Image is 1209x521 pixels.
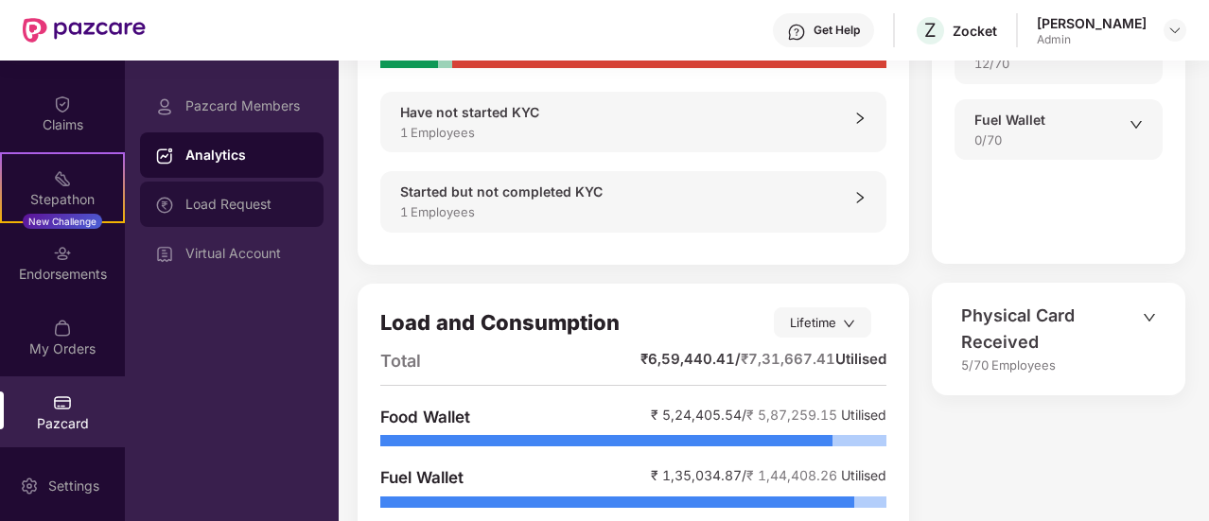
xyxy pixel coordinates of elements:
[853,191,867,204] span: right
[774,307,871,338] div: Lifetime
[1130,118,1143,131] span: down
[924,19,937,42] span: Z
[974,110,1130,130] div: Fuel Wallet
[741,350,835,368] span: ₹ 7,31,667.41
[2,190,123,209] div: Stepathon
[53,95,72,113] img: svg+xml;base64,PHN2ZyBpZD0iQ2xhaW0iIHhtbG5zPSJodHRwOi8vd3d3LnczLm9yZy8yMDAwL3N2ZyIgd2lkdGg9IjIwIi...
[787,23,806,42] img: svg+xml;base64,PHN2ZyBpZD0iSGVscC0zMngzMiIgeG1sbnM9Imh0dHA6Ly93d3cudzMub3JnLzIwMDAvc3ZnIiB3aWR0aD...
[1037,32,1147,47] div: Admin
[1143,311,1156,324] span: down
[53,244,72,263] img: svg+xml;base64,PHN2ZyBpZD0iRW5kb3JzZW1lbnRzIiB4bWxucz0iaHR0cDovL3d3dy53My5vcmcvMjAwMC9zdmciIHdpZH...
[185,197,308,212] div: Load Request
[843,318,855,330] span: down
[400,202,853,221] div: 1 Employees
[23,18,146,43] img: New Pazcare Logo
[746,407,837,423] span: ₹ 5,87,259.15
[380,465,651,491] div: Fuel Wallet
[814,23,860,38] div: Get Help
[974,54,1130,73] div: 12/70
[651,465,886,491] div: ₹ 1,35,034.87 / Utilised
[155,196,174,215] img: svg+xml;base64,PHN2ZyBpZD0iTG9hZF9SZXF1ZXN0IiBkYXRhLW5hbWU9IkxvYWQgUmVxdWVzdCIgeG1sbnM9Imh0dHA6Ly...
[155,147,174,165] img: svg+xml;base64,PHN2ZyBpZD0iRGFzaGJvYXJkIiB4bWxucz0iaHR0cDovL3d3dy53My5vcmcvMjAwMC9zdmciIHdpZHRoPS...
[974,130,1130,149] div: 0/70
[43,477,105,495] div: Settings
[640,348,886,374] div: ₹ 6,59,440.41 / Utilised
[853,112,867,125] span: right
[380,348,640,374] div: Total
[155,97,174,116] img: svg+xml;base64,PHN2ZyBpZD0iUHJvZmlsZSIgeG1sbnM9Imh0dHA6Ly93d3cudzMub3JnLzIwMDAvc3ZnIiB3aWR0aD0iMj...
[400,123,853,142] div: 1 Employees
[746,467,837,483] span: ₹ 1,44,408.26
[380,306,774,339] div: Load and Consumption
[961,356,1143,374] div: 5/70 Employees
[1037,14,1147,32] div: [PERSON_NAME]
[400,102,853,123] div: Have not started KYC
[185,98,308,113] div: Pazcard Members
[185,146,308,165] div: Analytics
[380,405,651,430] div: Food Wallet
[400,182,853,202] div: Started but not completed KYC
[651,405,886,430] div: ₹ 5,24,405.54 / Utilised
[1167,23,1183,38] img: svg+xml;base64,PHN2ZyBpZD0iRHJvcGRvd24tMzJ4MzIiIHhtbG5zPSJodHRwOi8vd3d3LnczLm9yZy8yMDAwL3N2ZyIgd2...
[53,169,72,188] img: svg+xml;base64,PHN2ZyB4bWxucz0iaHR0cDovL3d3dy53My5vcmcvMjAwMC9zdmciIHdpZHRoPSIyMSIgaGVpZ2h0PSIyMC...
[185,246,308,261] div: Virtual Account
[53,319,72,338] img: svg+xml;base64,PHN2ZyBpZD0iTXlfT3JkZXJzIiBkYXRhLW5hbWU9Ik15IE9yZGVycyIgeG1sbnM9Imh0dHA6Ly93d3cudz...
[53,393,72,412] img: svg+xml;base64,PHN2ZyBpZD0iUGF6Y2FyZCIgeG1sbnM9Imh0dHA6Ly93d3cudzMub3JnLzIwMDAvc3ZnIiB3aWR0aD0iMj...
[23,214,102,229] div: New Challenge
[953,22,997,40] div: Zocket
[961,303,1143,356] div: Physical Card Received
[20,477,39,495] img: svg+xml;base64,PHN2ZyBpZD0iU2V0dGluZy0yMHgyMCIgeG1sbnM9Imh0dHA6Ly93d3cudzMub3JnLzIwMDAvc3ZnIiB3aW...
[155,245,174,264] img: svg+xml;base64,PHN2ZyBpZD0iVmlydHVhbF9BY2NvdW50IiBkYXRhLW5hbWU9IlZpcnR1YWwgQWNjb3VudCIgeG1sbnM9Im...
